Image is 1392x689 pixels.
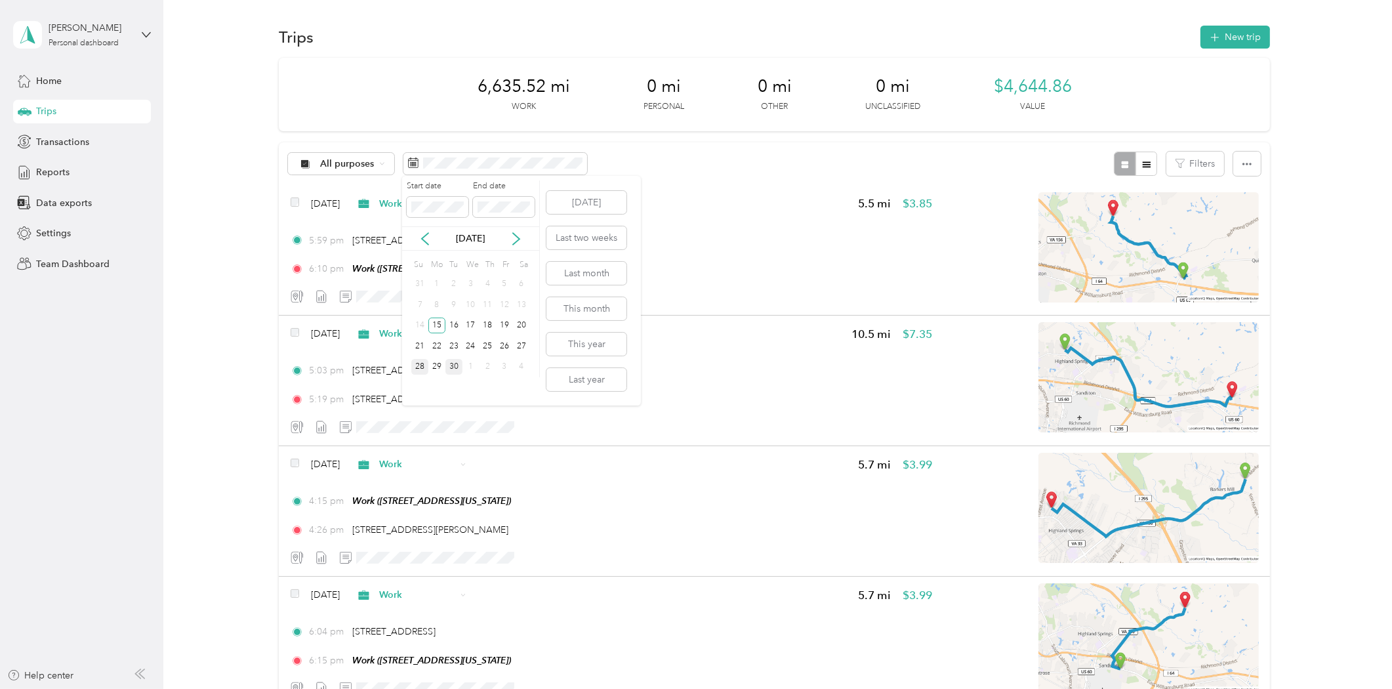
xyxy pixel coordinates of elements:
[36,104,56,118] span: Trips
[496,359,513,375] div: 3
[311,457,340,471] span: [DATE]
[36,226,71,240] span: Settings
[447,255,460,274] div: Tu
[311,588,340,602] span: [DATE]
[546,333,626,356] button: This year
[352,655,511,665] span: Work ([STREET_ADDRESS][US_STATE])
[407,180,468,192] label: Start date
[1200,26,1270,49] button: New trip
[513,359,530,375] div: 4
[428,318,445,334] div: 15
[411,276,428,293] div: 31
[36,196,92,210] span: Data exports
[1166,152,1224,176] button: Filters
[445,297,462,313] div: 9
[445,359,462,375] div: 30
[865,101,920,113] p: Unclassified
[309,494,346,508] span: 4:15 pm
[352,524,508,535] span: [STREET_ADDRESS][PERSON_NAME]
[479,297,496,313] div: 11
[513,297,530,313] div: 13
[411,318,428,334] div: 14
[496,318,513,334] div: 19
[411,297,428,313] div: 7
[379,588,456,602] span: Work
[428,276,445,293] div: 1
[379,457,456,471] span: Work
[1038,453,1259,563] img: minimap
[352,365,508,376] span: [STREET_ADDRESS][PERSON_NAME]
[309,625,346,638] span: 6:04 pm
[462,297,480,313] div: 10
[546,368,626,391] button: Last year
[311,197,340,211] span: [DATE]
[411,255,424,274] div: Su
[445,318,462,334] div: 16
[761,101,788,113] p: Other
[411,338,428,354] div: 21
[1038,322,1259,432] img: minimap
[483,255,496,274] div: Th
[309,234,346,247] span: 5:59 pm
[279,30,314,44] h1: Trips
[903,587,932,604] span: $3.99
[309,523,346,537] span: 4:26 pm
[496,338,513,354] div: 26
[309,262,346,276] span: 6:10 pm
[851,326,891,343] span: 10.5 mi
[903,457,932,473] span: $3.99
[479,318,496,334] div: 18
[352,394,508,405] span: [STREET_ADDRESS][PERSON_NAME]
[512,101,536,113] p: Work
[7,669,74,682] button: Help center
[36,257,110,271] span: Team Dashboard
[994,76,1072,97] span: $4,644.86
[513,276,530,293] div: 6
[428,297,445,313] div: 8
[36,74,62,88] span: Home
[647,76,681,97] span: 0 mi
[1020,101,1045,113] p: Value
[411,359,428,375] div: 28
[496,276,513,293] div: 5
[445,338,462,354] div: 23
[311,327,340,341] span: [DATE]
[49,39,119,47] div: Personal dashboard
[876,76,910,97] span: 0 mi
[445,276,462,293] div: 2
[352,626,436,637] span: [STREET_ADDRESS]
[321,159,375,169] span: All purposes
[546,191,626,214] button: [DATE]
[49,21,131,35] div: [PERSON_NAME]
[428,255,443,274] div: Mo
[496,297,513,313] div: 12
[546,226,626,249] button: Last two weeks
[462,318,480,334] div: 17
[352,495,511,506] span: Work ([STREET_ADDRESS][US_STATE])
[518,255,530,274] div: Sa
[464,255,480,274] div: We
[546,297,626,320] button: This month
[758,76,792,97] span: 0 mi
[478,76,570,97] span: 6,635.52 mi
[462,276,480,293] div: 3
[473,180,535,192] label: End date
[352,263,511,274] span: Work ([STREET_ADDRESS][US_STATE])
[644,101,684,113] p: Personal
[479,276,496,293] div: 4
[309,392,346,406] span: 5:19 pm
[36,165,70,179] span: Reports
[379,327,456,341] span: Work
[428,359,445,375] div: 29
[352,235,508,246] span: [STREET_ADDRESS][PERSON_NAME]
[479,359,496,375] div: 2
[479,338,496,354] div: 25
[309,654,346,667] span: 6:15 pm
[858,587,891,604] span: 5.7 mi
[1319,616,1392,689] iframe: Everlance-gr Chat Button Frame
[513,318,530,334] div: 20
[443,232,498,245] p: [DATE]
[858,196,891,212] span: 5.5 mi
[462,338,480,354] div: 24
[1038,192,1259,303] img: minimap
